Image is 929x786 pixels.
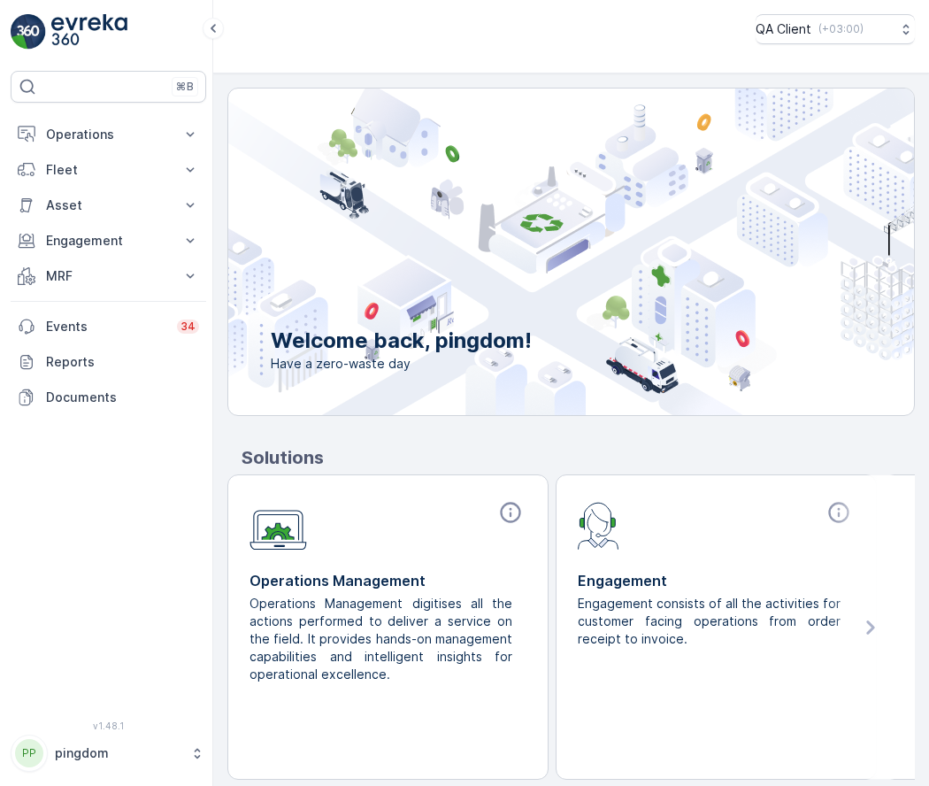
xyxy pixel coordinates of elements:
[46,267,171,285] p: MRF
[11,344,206,380] a: Reports
[11,720,206,731] span: v 1.48.1
[149,89,914,415] img: city illustration
[180,320,196,334] p: 34
[11,14,46,50] img: logo
[250,500,307,551] img: module-icon
[242,444,915,471] p: Solutions
[578,595,841,648] p: Engagement consists of all the activities for customer facing operations from order receipt to in...
[46,161,171,179] p: Fleet
[756,14,915,44] button: QA Client(+03:00)
[11,188,206,223] button: Asset
[11,117,206,152] button: Operations
[46,389,199,406] p: Documents
[46,318,166,335] p: Events
[46,126,171,143] p: Operations
[11,258,206,294] button: MRF
[15,739,43,767] div: PP
[46,232,171,250] p: Engagement
[756,20,811,38] p: QA Client
[11,309,206,344] a: Events34
[51,14,127,50] img: logo_light-DOdMpM7g.png
[271,327,532,355] p: Welcome back, pingdom!
[46,196,171,214] p: Asset
[818,22,864,36] p: ( +03:00 )
[11,380,206,415] a: Documents
[578,500,619,550] img: module-icon
[55,744,181,762] p: pingdom
[271,355,532,373] span: Have a zero-waste day
[46,353,199,371] p: Reports
[250,595,512,683] p: Operations Management digitises all the actions performed to deliver a service on the field. It p...
[11,152,206,188] button: Fleet
[176,80,194,94] p: ⌘B
[250,570,526,591] p: Operations Management
[11,735,206,772] button: PPpingdom
[578,570,855,591] p: Engagement
[11,223,206,258] button: Engagement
